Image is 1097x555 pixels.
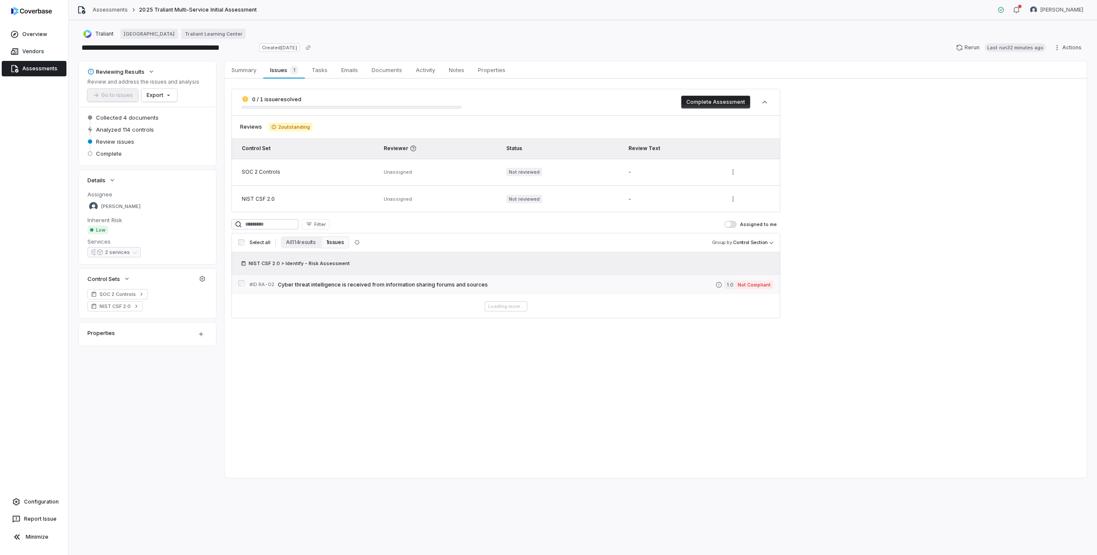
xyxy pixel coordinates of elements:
span: Issues [267,64,301,76]
span: Activity [412,64,439,75]
span: 1 [291,66,298,74]
span: Reviewer [384,145,496,152]
button: Assigned to me [724,221,736,228]
span: Details [87,176,105,184]
span: Last run 32 minutes ago [985,43,1046,52]
span: Complete [96,150,122,157]
input: Select all [238,239,244,245]
span: Filter [314,221,326,228]
dt: Inherent Risk [87,216,207,224]
span: NIST CSF 2.0 > Identify - Risk Assessment [249,260,350,267]
img: logo-D7KZi-bG.svg [11,7,52,15]
button: Actions [1051,41,1087,54]
button: Mike Phillips avatar[PERSON_NAME] [1025,3,1088,16]
div: NIST CSF 2.0 [242,196,373,202]
button: Details [85,172,118,188]
button: Control Sets [85,271,133,287]
span: Configuration [24,498,59,505]
span: Documents [368,64,406,75]
span: Control Set [242,145,270,151]
a: Vendors [2,44,66,59]
button: https://traliant.com/Traliant [81,26,116,42]
span: Low [87,226,108,234]
button: All 114 results [281,236,321,248]
span: Collected 4 documents [96,114,159,121]
span: Report Issue [24,516,57,522]
a: Assessments [93,6,128,13]
dt: Services [87,238,207,245]
span: Group by [712,239,732,245]
button: RerunLast run32 minutes ago [951,41,1051,54]
span: 1.0 [724,281,735,289]
button: Copy link [301,40,316,55]
span: Tasks [308,64,331,75]
span: Properties [475,64,509,75]
span: Select all [249,239,270,246]
span: Overview [22,31,47,38]
dt: Assignee [87,190,207,198]
span: Traliant [95,30,114,37]
span: Not Compliant [735,281,773,289]
div: SOC 2 Controls [242,169,373,175]
span: Status [506,145,522,151]
div: - [628,169,716,175]
a: Overview [2,27,66,42]
span: [PERSON_NAME] [101,203,141,210]
span: Minimize [26,534,48,540]
img: Mike Phillips avatar [1030,6,1037,13]
button: Report Issue [3,511,65,527]
img: Mike Phillips avatar [89,202,98,211]
span: # ID.RA-02 [249,281,274,288]
a: #ID.RA-02Cyber threat intelligence is received from information sharing forums and sources1.0Not ... [249,275,773,294]
a: SOC 2 Controls [87,289,148,299]
button: Minimize [3,528,65,546]
a: NIST CSF 2.0 [87,301,143,311]
span: Assessments [22,65,57,72]
button: Reviewing Results [85,64,157,79]
span: Reviews [240,124,262,130]
span: Analyzed 114 controls [96,126,154,133]
span: Not reviewed [506,168,542,176]
span: 2 outstanding [269,123,313,131]
div: Reviewing Results [87,68,144,75]
span: Control Sets [87,275,120,283]
span: 0 / 1 issue resolved [252,96,301,103]
span: Vendors [22,48,44,55]
a: Assessments [2,61,66,76]
span: Notes [445,64,468,75]
button: Export [141,89,177,102]
span: Not reviewed [506,195,542,203]
a: [GEOGRAPHIC_DATA] [120,29,178,39]
span: NIST CSF 2.0 [99,303,131,310]
span: Emails [338,64,361,75]
p: Review and address the issues and analysis [87,78,199,85]
button: Filter [302,219,330,229]
span: 2025 Traliant Multi-Service Initial Assessment [139,6,257,13]
span: Unassigned [384,169,412,175]
button: Complete Assessment [681,96,750,109]
span: Summary [228,64,260,75]
span: Cyber threat intelligence is received from information sharing forums and sources [278,281,715,288]
span: Review Text [628,145,660,151]
span: [PERSON_NAME] [1040,6,1083,13]
div: - [628,196,716,202]
a: Configuration [3,494,65,510]
span: SOC 2 Controls [99,291,136,298]
button: 1 issues [321,236,349,248]
a: Traliant Learning Center [181,29,246,39]
span: Unassigned [384,196,412,202]
label: Assigned to me [724,221,777,228]
span: Created [DATE] [259,43,300,52]
span: Review issues [96,138,134,145]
